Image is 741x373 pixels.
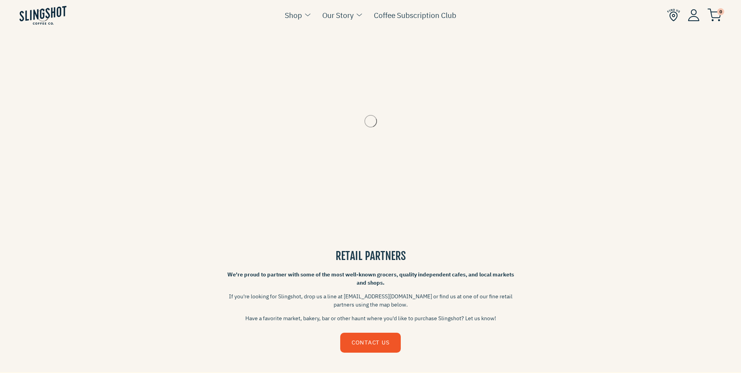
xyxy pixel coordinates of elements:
[226,292,515,309] p: If you're looking for Slingshot, drop us a line at [EMAIL_ADDRESS][DOMAIN_NAME] or find us at one...
[374,9,456,21] a: Coffee Subscription Club
[322,9,354,21] a: Our Story
[226,248,515,264] h3: RETAIL PARTNERS
[707,9,721,22] img: cart
[285,9,302,21] a: Shop
[707,10,721,20] a: 0
[226,314,515,323] p: Have a favorite market, bakery, bar or other haunt where you'd like to purchase Slingshot? Let us...
[688,9,700,21] img: Account
[717,8,724,15] span: 0
[667,9,680,22] img: Find Us
[227,271,514,286] strong: We're proud to partner with some of the most well-known grocers, quality independent cafes, and l...
[340,333,401,353] a: CONTACT US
